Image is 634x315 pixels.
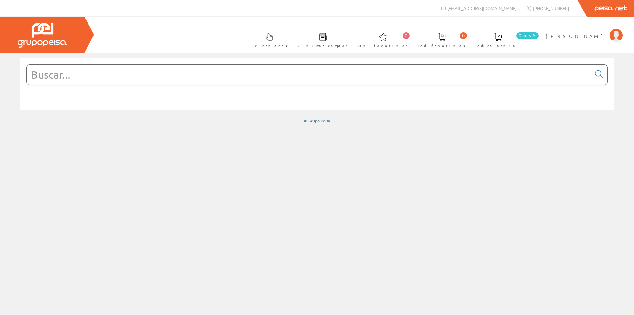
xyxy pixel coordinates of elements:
span: Pedido actual [475,42,520,49]
img: Grupo Peisa [18,23,67,48]
span: Ped. favoritos [418,42,465,49]
span: [PHONE_NUMBER] [533,5,569,11]
span: Art. favoritos [358,42,408,49]
span: [PERSON_NAME] [546,33,606,39]
span: 0 [403,32,410,39]
input: Buscar... [27,65,591,85]
a: Últimas compras [291,27,351,52]
div: © Grupo Peisa [20,118,614,124]
a: Selectores [245,27,291,52]
span: [EMAIL_ADDRESS][DOMAIN_NAME] [447,5,517,11]
span: Últimas compras [298,42,348,49]
span: 0 línea/s [516,32,539,39]
a: [PERSON_NAME] [546,27,623,34]
span: 0 [460,32,467,39]
span: Selectores [252,42,287,49]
